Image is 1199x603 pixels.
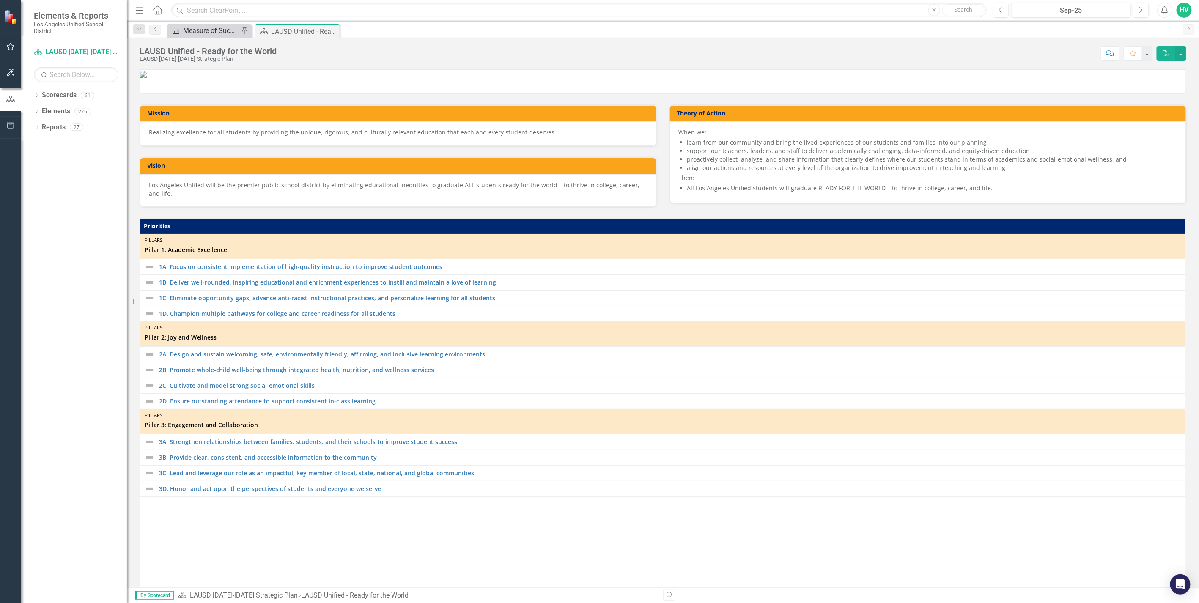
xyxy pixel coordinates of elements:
li: proactively collect, analyze, and share information that clearly defines where our students stand... [687,155,1177,164]
a: LAUSD [DATE]-[DATE] Strategic Plan [190,591,298,599]
img: Not Defined [145,468,155,478]
span: When we: [679,128,707,136]
img: Not Defined [145,381,155,391]
div: Measure of Success - Scorecard Report [183,25,239,36]
a: Reports [42,123,66,132]
img: Not Defined [145,262,155,272]
div: 276 [74,108,91,115]
li: align our actions and resources at every level of the organization to drive improvement in teachi... [687,164,1177,172]
input: Search ClearPoint... [171,3,986,18]
a: 2A. Design and sustain welcoming, safe, environmentally friendly, affirming, and inclusive learni... [159,351,1181,357]
div: LAUSD Unified - Ready for the World [140,47,277,56]
span: Pillar 2: Joy and Wellness [145,333,1181,342]
div: Pillars [145,412,1181,419]
a: 3B. Provide clear, consistent, and accessible information to the community [159,454,1181,460]
h3: Theory of Action [677,110,1182,116]
button: HV [1177,3,1192,18]
div: Open Intercom Messenger [1170,574,1191,595]
a: 1C. Eliminate opportunity gaps, advance anti-racist instructional practices, and personalize lear... [159,295,1181,301]
a: 3D. Honor and act upon the perspectives of students and everyone we serve [159,485,1181,492]
a: Measure of Success - Scorecard Report [169,25,239,36]
img: Not Defined [145,349,155,359]
div: LAUSD [DATE]-[DATE] Strategic Plan [140,56,277,62]
li: All Los Angeles Unified students will graduate READY FOR THE WORLD – to thrive in college, career... [687,184,1177,192]
input: Search Below... [34,67,118,82]
div: » [178,591,657,600]
span: Search [954,6,972,13]
a: 1B. Deliver well-rounded, inspiring educational and enrichment experiences to instill and maintai... [159,279,1181,285]
img: Not Defined [145,293,155,303]
img: Not Defined [145,309,155,319]
div: LAUSD Unified - Ready for the World [271,26,337,37]
button: Sep-25 [1011,3,1131,18]
div: LAUSD Unified - Ready for the World [301,591,409,599]
h3: Mission [147,110,652,116]
div: Then: [679,128,1177,192]
a: 2C. Cultivate and model strong social-emotional skills [159,382,1181,389]
img: Not Defined [145,437,155,447]
span: Elements & Reports [34,11,118,21]
a: 1A. Focus on consistent implementation of high-quality instruction to improve student outcomes [159,263,1181,270]
h3: Vision [147,162,652,169]
a: LAUSD [DATE]-[DATE] Strategic Plan [34,47,118,57]
span: Pillar 3: Engagement and Collaboration [145,421,1181,429]
li: support our teachers, leaders, and staff to deliver academically challenging, data-informed, and ... [687,147,1177,155]
div: Sep-25 [1014,5,1128,16]
button: Search [942,4,985,16]
a: 2B. Promote whole-child well-being through integrated health, nutrition, and wellness services [159,367,1181,373]
img: Not Defined [145,452,155,463]
a: 1D. Champion multiple pathways for college and career readiness for all students [159,310,1181,317]
a: 2D. Ensure outstanding attendance to support consistent in-class learning [159,398,1181,404]
a: Scorecards [42,90,77,100]
span: Pillar 1: Academic Excellence [145,246,1181,254]
span: By Scorecard [135,591,174,600]
img: ClearPoint Strategy [4,10,19,25]
img: Not Defined [145,484,155,494]
a: Elements [42,107,70,116]
div: Los Angeles Unified will be the premier public school district by eliminating educational inequit... [149,181,648,198]
li: learn from our community and bring the lived experiences of our students and families into our pl... [687,138,1177,147]
small: Los Angeles Unified School District [34,21,118,35]
div: 61 [81,92,94,99]
img: Not Defined [145,277,155,288]
div: 27 [70,124,83,131]
div: Pillars [145,324,1181,331]
img: Not Defined [145,365,155,375]
div: Realizing excellence for all students by providing the unique, rigorous, and culturally relevant ... [149,128,648,137]
div: Pillars [145,237,1181,244]
img: Not Defined [145,396,155,406]
img: LAUSD_combo_seal_wordmark%20v2.png [140,71,147,78]
a: 3A. Strengthen relationships between families, students, and their schools to improve student suc... [159,439,1181,445]
a: 3C. Lead and leverage our role as an impactful, key member of local, state, national, and global ... [159,470,1181,476]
